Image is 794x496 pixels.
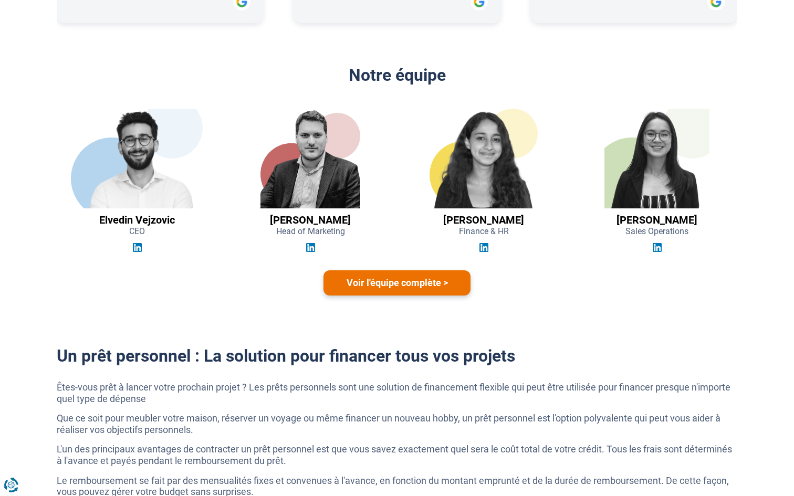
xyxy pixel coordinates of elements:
h2: Notre équipe [57,65,737,85]
h2: Un prêt personnel : La solution pour financer tous vos projets [57,346,737,366]
h3: [PERSON_NAME] [617,214,697,226]
img: Linkedin Audrey De Tremerie [653,243,662,252]
span: Sales Operations [625,226,688,236]
img: Audrey De Tremerie [604,109,709,208]
img: Jihane El Khyari [417,109,550,208]
p: Êtes-vous prêt à lancer votre prochain projet ? Les prêts personnels sont une solution de finance... [57,382,737,404]
h3: Elvedin Vejzovic [99,214,175,226]
span: CEO [129,226,145,236]
h3: [PERSON_NAME] [270,214,351,226]
p: L'un des principaux avantages de contracter un prêt personnel est que vous savez exactement quel ... [57,444,737,466]
h3: [PERSON_NAME] [443,214,524,226]
span: Head of Marketing [276,226,345,236]
img: Elvedin Vejzovic [70,109,204,208]
img: Linkedin Guillaume Georges [306,243,315,252]
p: Que ce soit pour meubler votre maison, réserver un voyage ou même financer un nouveau hobby, un p... [57,413,737,435]
img: Linkedin Jihane El Khyari [479,243,488,252]
span: Finance & HR [459,226,509,236]
a: Voir l'équipe complète > [323,270,471,296]
img: Linkedin Elvedin Vejzovic [133,243,142,252]
img: Guillaume Georges [260,109,360,208]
